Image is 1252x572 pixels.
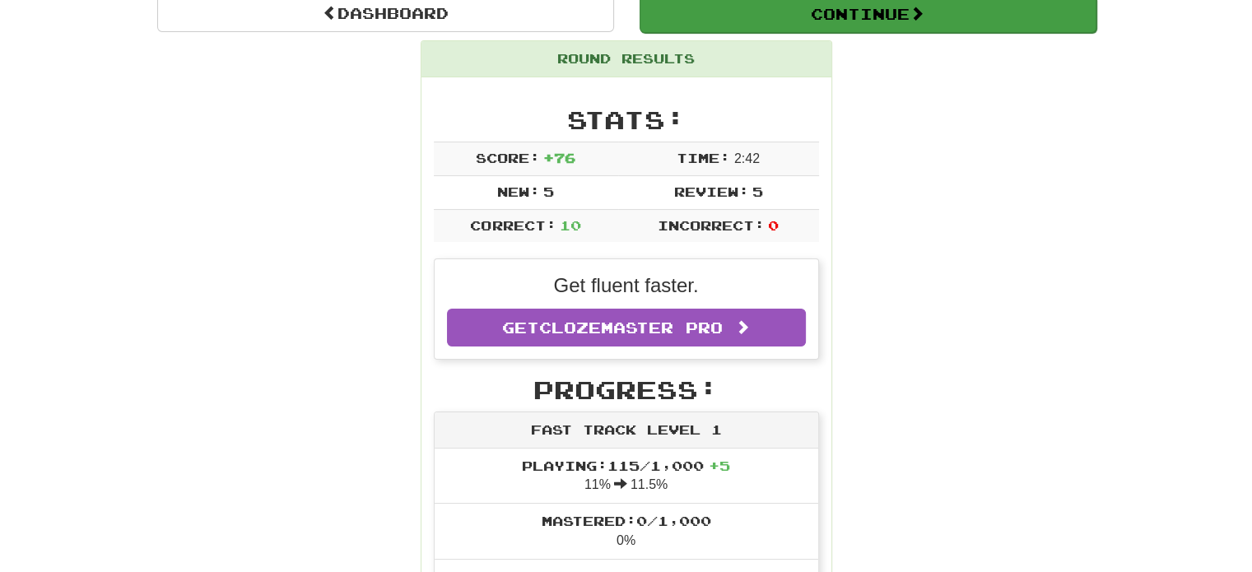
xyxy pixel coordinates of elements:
span: + 5 [709,458,730,473]
h2: Progress: [434,376,819,403]
span: Score: [476,150,540,165]
span: 2 : 42 [734,151,760,165]
span: Incorrect: [658,217,765,233]
span: New: [497,184,540,199]
span: 5 [543,184,554,199]
li: 11% 11.5% [435,449,818,505]
span: 10 [560,217,581,233]
span: Correct: [470,217,556,233]
span: + 76 [543,150,575,165]
span: 0 [768,217,779,233]
span: 5 [752,184,763,199]
li: 0% [435,503,818,560]
h2: Stats: [434,106,819,133]
p: Get fluent faster. [447,272,806,300]
span: Time: [677,150,730,165]
div: Fast Track Level 1 [435,412,818,449]
div: Round Results [421,41,831,77]
a: GetClozemaster Pro [447,309,806,346]
span: Mastered: 0 / 1,000 [542,513,711,528]
span: Review: [673,184,748,199]
span: Playing: 115 / 1,000 [522,458,730,473]
span: Clozemaster Pro [539,319,723,337]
